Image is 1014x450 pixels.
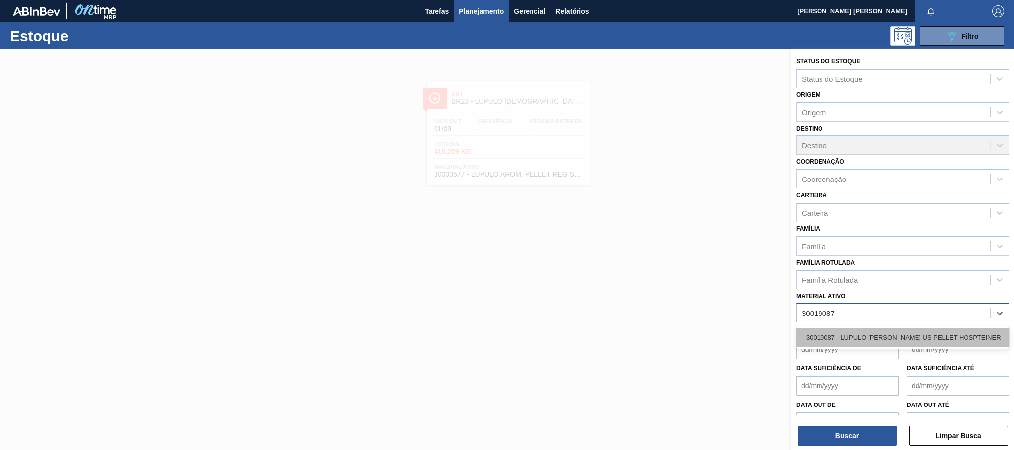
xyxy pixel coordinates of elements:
label: Status do Estoque [796,58,860,65]
input: dd/mm/yyyy [907,412,1009,432]
img: TNhmsLtSVTkK8tSr43FrP2fwEKptu5GPRR3wAAAABJRU5ErkJggg== [13,7,60,16]
img: userActions [961,5,972,17]
div: Carteira [802,208,828,217]
input: dd/mm/yyyy [796,376,899,396]
input: dd/mm/yyyy [907,376,1009,396]
label: Coordenação [796,158,844,165]
label: Carteira [796,192,827,199]
label: Data suficiência de [796,365,861,372]
span: Gerencial [514,5,545,17]
div: Coordenação [802,175,846,183]
div: 30019087 - LUPULO [PERSON_NAME] US PELLET HOSPTEINER [796,328,1009,347]
button: Filtro [920,26,1004,46]
label: Origem [796,91,821,98]
span: Tarefas [425,5,449,17]
label: Data out de [796,402,836,408]
button: Notificações [915,4,947,18]
input: dd/mm/yyyy [796,339,899,359]
span: Relatórios [555,5,589,17]
label: Família Rotulada [796,259,855,266]
label: Data suficiência até [907,365,974,372]
input: dd/mm/yyyy [796,412,899,432]
label: Material ativo [796,293,846,300]
label: Data out até [907,402,949,408]
input: dd/mm/yyyy [907,339,1009,359]
span: Filtro [962,32,979,40]
h1: Estoque [10,30,159,42]
label: Destino [796,125,822,132]
div: Família Rotulada [802,275,858,284]
img: Logout [992,5,1004,17]
label: Família [796,225,820,232]
div: Pogramando: nenhum usuário selecionado [890,26,915,46]
div: Origem [802,108,826,116]
div: Status do Estoque [802,74,863,83]
div: Família [802,242,826,250]
span: Planejamento [459,5,504,17]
